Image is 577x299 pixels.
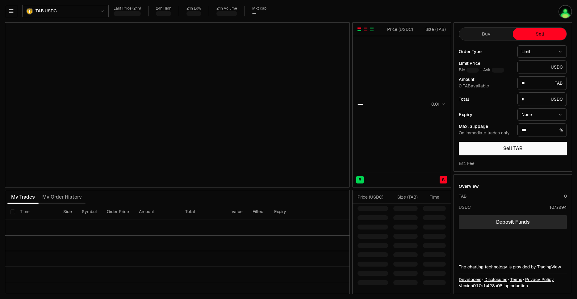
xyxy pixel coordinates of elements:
th: Total [180,204,227,220]
a: Deposit Funds [459,215,567,229]
div: 24h Volume [216,6,237,11]
div: 24h High [156,6,171,11]
span: USDC [45,8,56,14]
div: Order Type [459,49,512,54]
th: Expiry [269,204,311,220]
div: Max. Slippage [459,124,512,128]
div: Est. Fee [459,160,475,166]
a: Disclosures [484,276,507,283]
th: Filled [248,204,269,220]
button: My Order History [39,191,86,203]
button: Show Buy and Sell Orders [357,27,362,32]
div: Limit Price [459,61,512,65]
div: Version 0.1.0 + in production [459,283,567,289]
div: USDC [517,92,567,106]
span: 0 TAB available [459,83,489,89]
div: Size ( TAB ) [393,194,418,200]
button: Limit [517,45,567,58]
a: Developers [459,276,481,283]
div: Price ( USDC ) [357,194,388,200]
div: Last Price (24h) [114,6,141,11]
div: Amount [459,77,512,82]
div: Mkt cap [252,6,266,11]
button: Show Sell Orders Only [363,27,368,32]
th: Symbol [77,204,102,220]
iframe: Financial Chart [5,23,349,187]
th: Order Price [102,204,134,220]
div: TAB [517,76,567,90]
a: Terms [510,276,522,283]
div: 24h Low [186,6,201,11]
div: USDC [517,60,567,74]
button: My Trades [7,191,39,203]
button: Sell [513,28,567,40]
span: B [358,177,362,183]
div: USDC [459,204,471,210]
img: TAB.png [26,8,33,15]
a: TradingView [537,264,561,270]
div: Total [459,97,512,101]
button: None [517,108,567,121]
button: Select all [10,209,15,214]
div: Overview [459,183,479,189]
span: S [442,177,445,183]
div: Price ( USDC ) [386,26,413,32]
span: TAB [36,8,44,14]
th: Amount [134,204,180,220]
button: 0.01 [429,100,446,108]
div: The charting technology is provided by [459,264,567,270]
div: TAB [459,193,467,199]
button: Sell TAB [459,142,567,155]
div: Time [423,194,439,200]
div: — [357,100,363,108]
a: Privacy Policy [525,276,554,283]
span: b428a0850fad2ce3fcda438ea4d05caca7554b57 [484,283,502,288]
button: Show Buy Orders Only [369,27,374,32]
div: % [517,123,567,137]
div: 107.7294 [550,204,567,210]
div: On immediate trades only [459,130,512,136]
th: Value [227,204,248,220]
span: Ask [483,67,504,73]
th: Side [58,204,77,220]
span: Bid - [459,67,482,73]
img: thatwasepyc [558,5,572,19]
div: — [252,11,256,16]
th: Time [15,204,58,220]
button: Buy [459,28,513,40]
div: Expiry [459,112,512,117]
div: Size ( TAB ) [418,26,446,32]
div: 0 [564,193,567,199]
